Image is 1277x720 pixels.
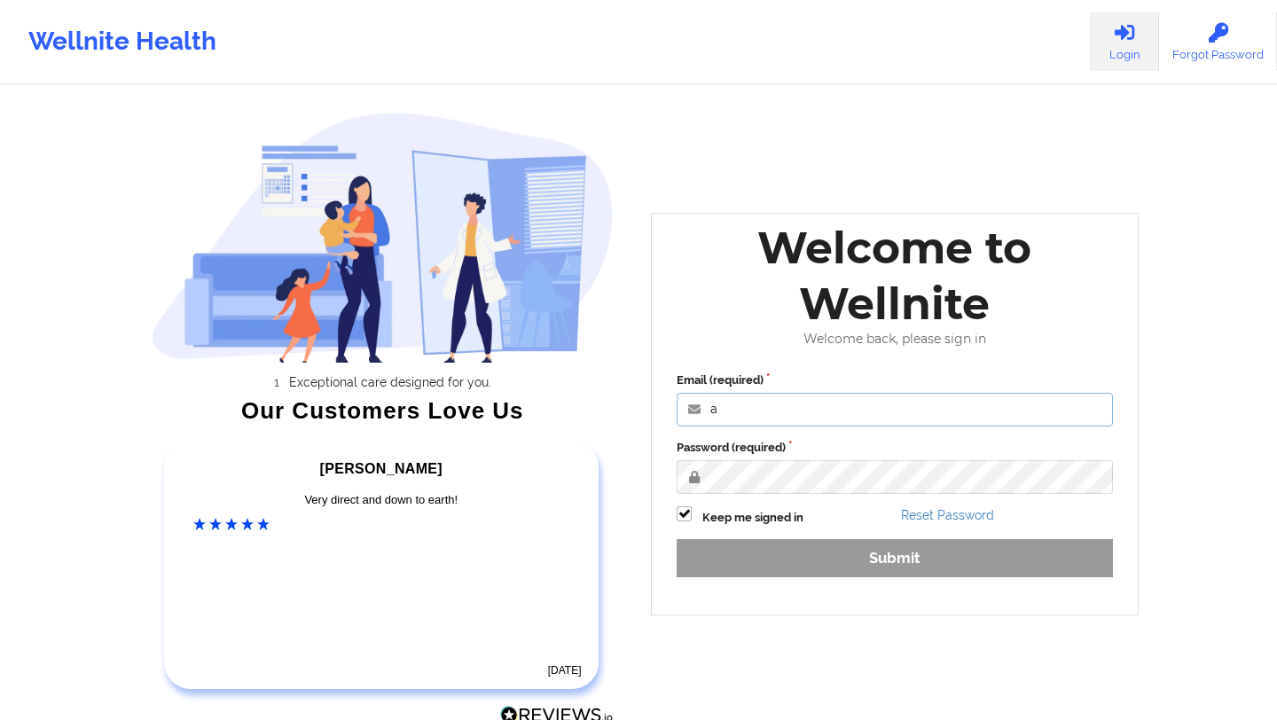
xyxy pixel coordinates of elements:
[664,332,1125,347] div: Welcome back, please sign in
[152,402,615,419] div: Our Customers Love Us
[548,664,582,677] time: [DATE]
[677,372,1113,389] label: Email (required)
[677,439,1113,457] label: Password (required)
[664,220,1125,332] div: Welcome to Wellnite
[167,375,614,389] li: Exceptional care designed for you.
[320,461,443,476] span: [PERSON_NAME]
[1159,12,1277,71] a: Forgot Password
[677,393,1113,427] input: Email address
[702,509,803,527] label: Keep me signed in
[1090,12,1159,71] a: Login
[152,112,615,363] img: wellnite-auth-hero_200.c722682e.png
[901,508,994,522] a: Reset Password
[193,491,569,509] div: Very direct and down to earth!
